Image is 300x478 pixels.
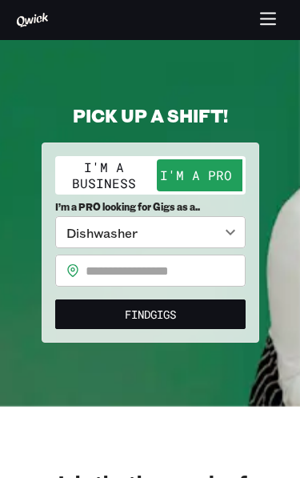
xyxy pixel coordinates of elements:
[55,299,246,329] button: FindGigs
[55,216,246,248] div: Dishwasher
[58,159,150,191] button: I'm a Business
[55,201,246,213] span: I’m a PRO looking for Gigs as a..
[42,104,259,127] h2: PICK UP A SHIFT!
[150,159,242,191] button: I'm a Pro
